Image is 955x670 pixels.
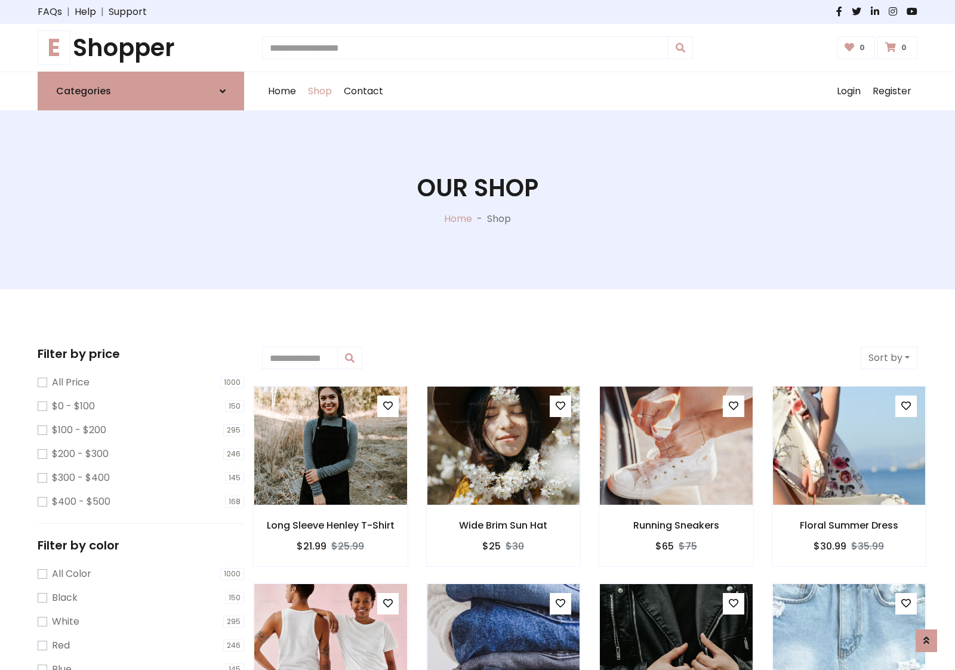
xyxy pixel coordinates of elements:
h6: $30.99 [814,541,846,552]
span: 1000 [220,568,244,580]
a: Shop [302,72,338,110]
h6: Floral Summer Dress [772,520,926,531]
label: $200 - $300 [52,447,109,461]
label: $400 - $500 [52,495,110,509]
a: Login [831,72,867,110]
a: Support [109,5,147,19]
h6: Categories [56,85,111,97]
a: 0 [837,36,876,59]
del: $30 [506,539,524,553]
span: 0 [898,42,910,53]
span: 1000 [220,376,244,388]
label: $300 - $400 [52,471,110,485]
p: Shop [487,212,511,226]
h6: $25 [482,541,501,552]
span: 295 [223,424,244,436]
button: Sort by [861,347,917,369]
label: All Color [52,567,91,581]
del: $25.99 [331,539,364,553]
label: All Price [52,375,90,390]
a: Home [262,72,302,110]
del: $75 [679,539,697,553]
a: Register [867,72,917,110]
a: Help [75,5,96,19]
span: 150 [225,592,244,604]
label: Black [52,591,78,605]
a: 0 [877,36,917,59]
a: Contact [338,72,389,110]
h6: Running Sneakers [599,520,753,531]
span: 150 [225,400,244,412]
label: $100 - $200 [52,423,106,437]
p: - [472,212,487,226]
span: 0 [857,42,868,53]
span: 168 [225,496,244,508]
label: $0 - $100 [52,399,95,413]
span: 295 [223,616,244,628]
span: 246 [223,640,244,652]
span: | [62,5,75,19]
h6: Long Sleeve Henley T-Shirt [254,520,408,531]
a: FAQs [38,5,62,19]
span: 145 [225,472,244,484]
a: EShopper [38,33,244,62]
span: 246 [223,448,244,460]
h5: Filter by price [38,347,244,361]
h1: Our Shop [417,174,538,202]
a: Home [444,212,472,226]
h6: $21.99 [297,541,326,552]
h6: Wide Brim Sun Hat [427,520,581,531]
label: Red [52,638,70,653]
label: White [52,615,79,629]
del: $35.99 [851,539,884,553]
h5: Filter by color [38,538,244,552]
a: Categories [38,72,244,110]
span: E [38,30,70,65]
h6: $65 [655,541,674,552]
span: | [96,5,109,19]
h1: Shopper [38,33,244,62]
